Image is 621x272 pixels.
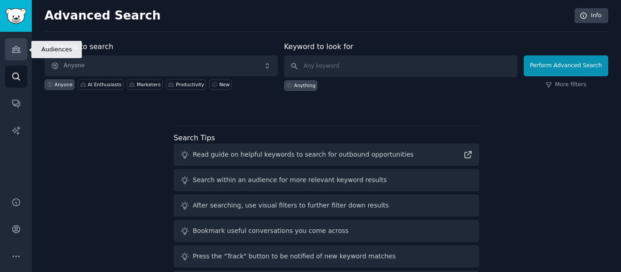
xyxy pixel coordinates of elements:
[219,81,230,88] div: New
[45,9,570,23] h2: Advanced Search
[284,55,517,77] input: Any keyword
[209,79,231,90] a: New
[5,8,26,24] img: GummySearch logo
[55,81,73,88] div: Anyone
[88,81,121,88] div: AI Enthusiasts
[174,134,215,142] label: Search Tips
[193,252,396,261] div: Press the "Track" button to be notified of new keyword matches
[575,8,608,24] a: Info
[45,55,278,76] button: Anyone
[193,201,389,210] div: After searching, use visual filters to further filter down results
[193,175,387,185] div: Search within an audience for more relevant keyword results
[45,42,113,51] label: Audience to search
[176,81,204,88] div: Productivity
[294,82,316,89] div: Anything
[284,42,354,51] label: Keyword to look for
[193,226,349,236] div: Bookmark useful conversations you come across
[137,81,160,88] div: Marketers
[524,55,608,76] button: Perform Advanced Search
[193,150,414,159] div: Read guide on helpful keywords to search for outbound opportunities
[546,81,586,89] a: More filters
